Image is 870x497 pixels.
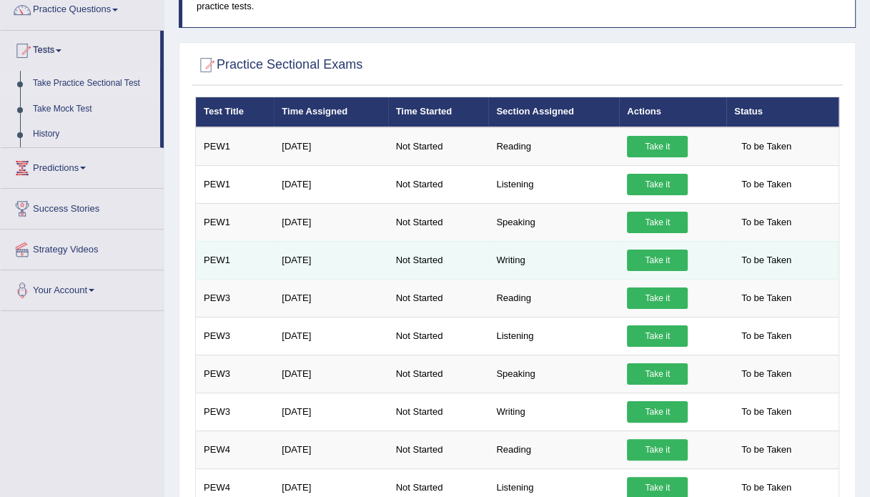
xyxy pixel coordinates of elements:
[1,270,164,306] a: Your Account
[388,165,489,203] td: Not Started
[1,31,160,67] a: Tests
[388,355,489,393] td: Not Started
[274,355,387,393] td: [DATE]
[274,165,387,203] td: [DATE]
[196,97,275,127] th: Test Title
[627,287,688,309] a: Take it
[734,287,799,309] span: To be Taken
[274,97,387,127] th: Time Assigned
[488,127,619,166] td: Reading
[734,174,799,195] span: To be Taken
[627,212,688,233] a: Take it
[1,230,164,265] a: Strategy Videos
[274,393,387,430] td: [DATE]
[26,122,160,147] a: History
[627,136,688,157] a: Take it
[196,430,275,468] td: PEW4
[274,241,387,279] td: [DATE]
[388,203,489,241] td: Not Started
[388,317,489,355] td: Not Started
[734,250,799,271] span: To be Taken
[488,241,619,279] td: Writing
[196,393,275,430] td: PEW3
[196,355,275,393] td: PEW3
[388,127,489,166] td: Not Started
[196,241,275,279] td: PEW1
[196,127,275,166] td: PEW1
[734,212,799,233] span: To be Taken
[488,317,619,355] td: Listening
[488,355,619,393] td: Speaking
[388,430,489,468] td: Not Started
[388,279,489,317] td: Not Started
[627,325,688,347] a: Take it
[274,203,387,241] td: [DATE]
[627,174,688,195] a: Take it
[388,97,489,127] th: Time Started
[734,439,799,461] span: To be Taken
[488,203,619,241] td: Speaking
[26,71,160,97] a: Take Practice Sectional Test
[619,97,726,127] th: Actions
[627,439,688,461] a: Take it
[734,401,799,423] span: To be Taken
[196,165,275,203] td: PEW1
[26,97,160,122] a: Take Mock Test
[734,325,799,347] span: To be Taken
[196,317,275,355] td: PEW3
[488,165,619,203] td: Listening
[488,393,619,430] td: Writing
[488,97,619,127] th: Section Assigned
[726,97,839,127] th: Status
[388,241,489,279] td: Not Started
[627,250,688,271] a: Take it
[734,136,799,157] span: To be Taken
[195,54,362,76] h2: Practice Sectional Exams
[734,363,799,385] span: To be Taken
[1,148,164,184] a: Predictions
[627,363,688,385] a: Take it
[274,430,387,468] td: [DATE]
[388,393,489,430] td: Not Started
[488,279,619,317] td: Reading
[274,317,387,355] td: [DATE]
[274,127,387,166] td: [DATE]
[627,401,688,423] a: Take it
[196,279,275,317] td: PEW3
[1,189,164,225] a: Success Stories
[196,203,275,241] td: PEW1
[274,279,387,317] td: [DATE]
[488,430,619,468] td: Reading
